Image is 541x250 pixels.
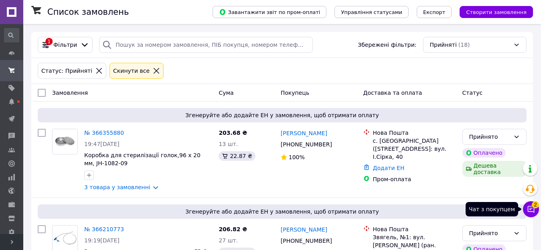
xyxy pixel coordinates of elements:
img: Фото товару [53,129,77,154]
a: [PERSON_NAME] [281,129,327,137]
div: Чат з покупцем [466,202,518,216]
span: Покупець [281,90,309,96]
div: Дешева доставка [462,161,527,177]
span: Згенеруйте або додайте ЕН у замовлення, щоб отримати оплату [41,111,523,119]
button: Створити замовлення [460,6,533,18]
div: Прийнято [469,229,510,238]
span: Прийняті [430,41,457,49]
a: Додати ЕН [373,165,405,171]
h1: Список замовлень [47,7,129,17]
span: Створити замовлення [466,9,527,15]
span: Статус [462,90,483,96]
span: 27 шт. [219,237,238,244]
div: с. [GEOGRAPHIC_DATA] ([STREET_ADDRESS]: вул. І.Сірка, 40 [373,137,456,161]
div: Пром-оплата [373,175,456,183]
span: Фільтри [53,41,77,49]
button: Управління статусами [334,6,409,18]
div: Прийнято [469,132,510,141]
span: 100% [289,154,305,160]
span: Згенеруйте або додайте ЕН у замовлення, щоб отримати оплату [41,208,523,216]
div: Статус: Прийняті [40,66,94,75]
span: 206.82 ₴ [219,226,247,232]
span: 19:19[DATE] [84,237,120,244]
div: Оплачено [462,148,506,158]
a: Створити замовлення [452,8,533,15]
span: 13 шт. [219,141,238,147]
button: Чат з покупцем2 [523,201,539,217]
span: 203.68 ₴ [219,130,247,136]
input: Пошук за номером замовлення, ПІБ покупця, номером телефону, Email, номером накладної [99,37,313,53]
div: Нова Пошта [373,225,456,233]
a: 3 товара у замовленні [84,184,150,190]
span: Збережені фільтри: [358,41,416,49]
span: Cума [219,90,233,96]
span: 2 [532,201,539,208]
button: Експорт [417,6,452,18]
div: 22.87 ₴ [219,151,255,161]
a: Фото товару [52,129,78,154]
span: Завантажити звіт по пром-оплаті [219,8,320,16]
a: № 366210773 [84,226,124,232]
div: Нова Пошта [373,129,456,137]
a: Коробка для стерилізації голок,96 х 20 мм, JH-1082-09 [84,152,201,166]
div: Cкинути все [111,66,151,75]
span: (18) [458,42,470,48]
button: Завантажити звіт по пром-оплаті [213,6,326,18]
div: [PHONE_NUMBER] [279,139,334,150]
span: Управління статусами [341,9,402,15]
span: 19:47[DATE] [84,141,120,147]
div: [PHONE_NUMBER] [279,235,334,246]
span: Замовлення [52,90,88,96]
span: Доставка та оплата [363,90,422,96]
img: Фото товару [53,230,77,246]
a: № 366355880 [84,130,124,136]
span: Експорт [423,9,446,15]
a: [PERSON_NAME] [281,226,327,234]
